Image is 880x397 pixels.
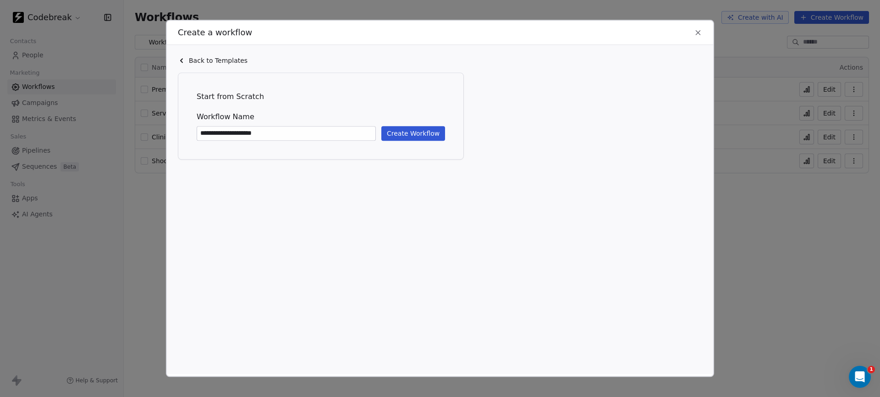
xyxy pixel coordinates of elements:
[178,27,252,39] span: Create a workflow
[189,56,247,65] span: Back to Templates
[197,91,445,102] span: Start from Scratch
[868,366,875,373] span: 1
[381,126,445,141] button: Create Workflow
[849,366,871,388] iframe: Intercom live chat
[197,111,445,122] span: Workflow Name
